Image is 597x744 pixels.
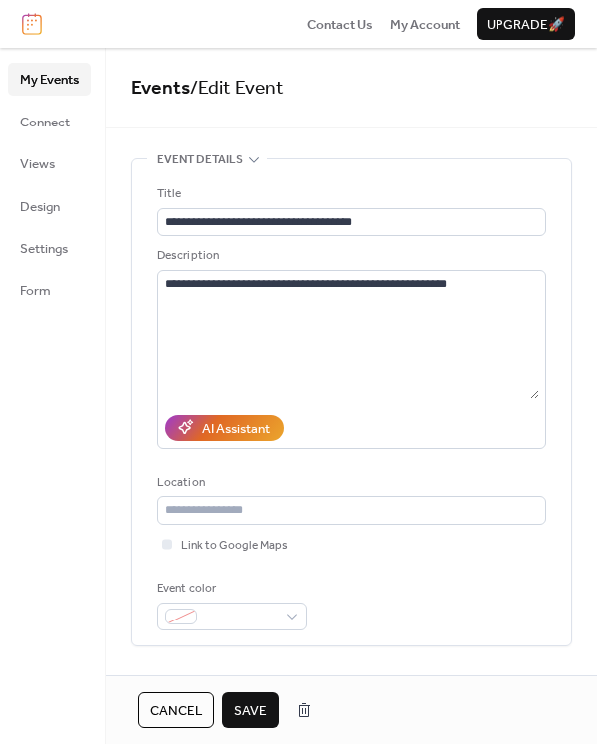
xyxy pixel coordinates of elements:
a: Events [131,70,190,107]
span: Event details [157,150,243,170]
div: Description [157,246,542,266]
span: Upgrade 🚀 [487,15,565,35]
span: Design [20,197,60,217]
a: Form [8,274,91,306]
span: Settings [20,239,68,259]
a: Design [8,190,91,222]
span: / Edit Event [190,70,284,107]
a: Contact Us [307,14,373,34]
a: My Events [8,63,91,95]
span: Link to Google Maps [181,536,288,556]
div: Location [157,473,542,493]
button: Upgrade🚀 [477,8,575,40]
span: Date and time [157,670,242,690]
a: Settings [8,232,91,264]
div: Title [157,184,542,204]
button: Save [222,692,279,728]
span: Contact Us [307,15,373,35]
div: AI Assistant [202,419,270,439]
button: Cancel [138,692,214,728]
a: My Account [390,14,460,34]
img: logo [22,13,42,35]
span: Views [20,154,55,174]
span: My Events [20,70,79,90]
span: Form [20,281,51,301]
span: Save [234,701,267,721]
span: Cancel [150,701,202,721]
a: Connect [8,106,91,137]
span: Connect [20,113,70,132]
button: AI Assistant [165,415,284,441]
a: Views [8,147,91,179]
span: My Account [390,15,460,35]
div: Event color [157,579,303,599]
